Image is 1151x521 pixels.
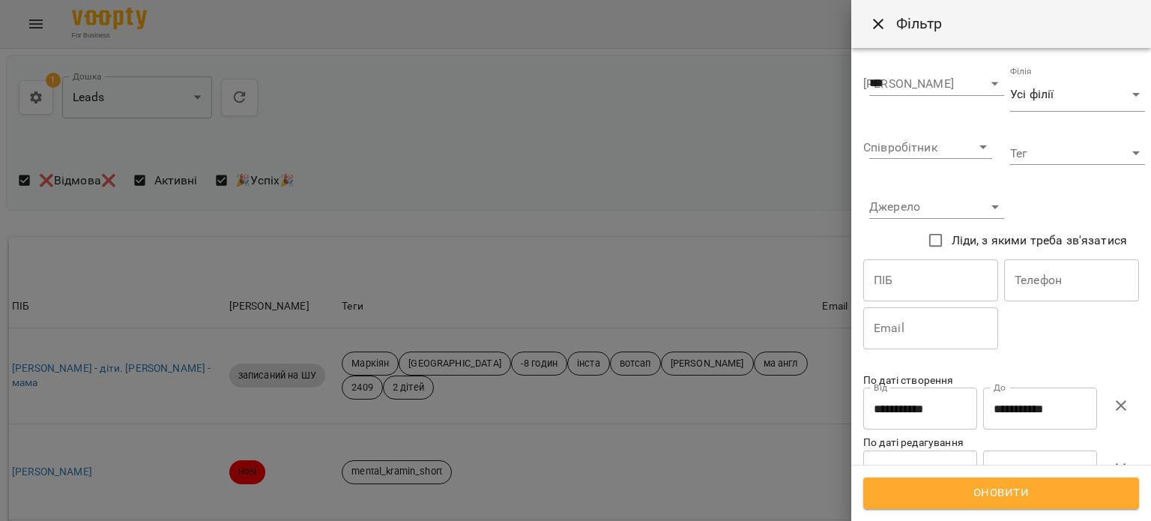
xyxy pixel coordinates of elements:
p: По даті створення [863,373,1139,388]
h6: Фільтр [896,12,1133,35]
p: По даті редагування [863,436,1139,451]
label: Філія [1010,67,1032,76]
div: Усі філії [1010,78,1145,112]
span: Усі філії [1010,85,1127,103]
button: Оновити [863,478,1139,509]
label: Співробітник [863,142,937,154]
span: Оновити [880,484,1123,503]
span: Ліди, з якими треба зв'язатися [952,232,1127,250]
button: Close [860,6,896,42]
label: [PERSON_NAME] [863,78,954,90]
